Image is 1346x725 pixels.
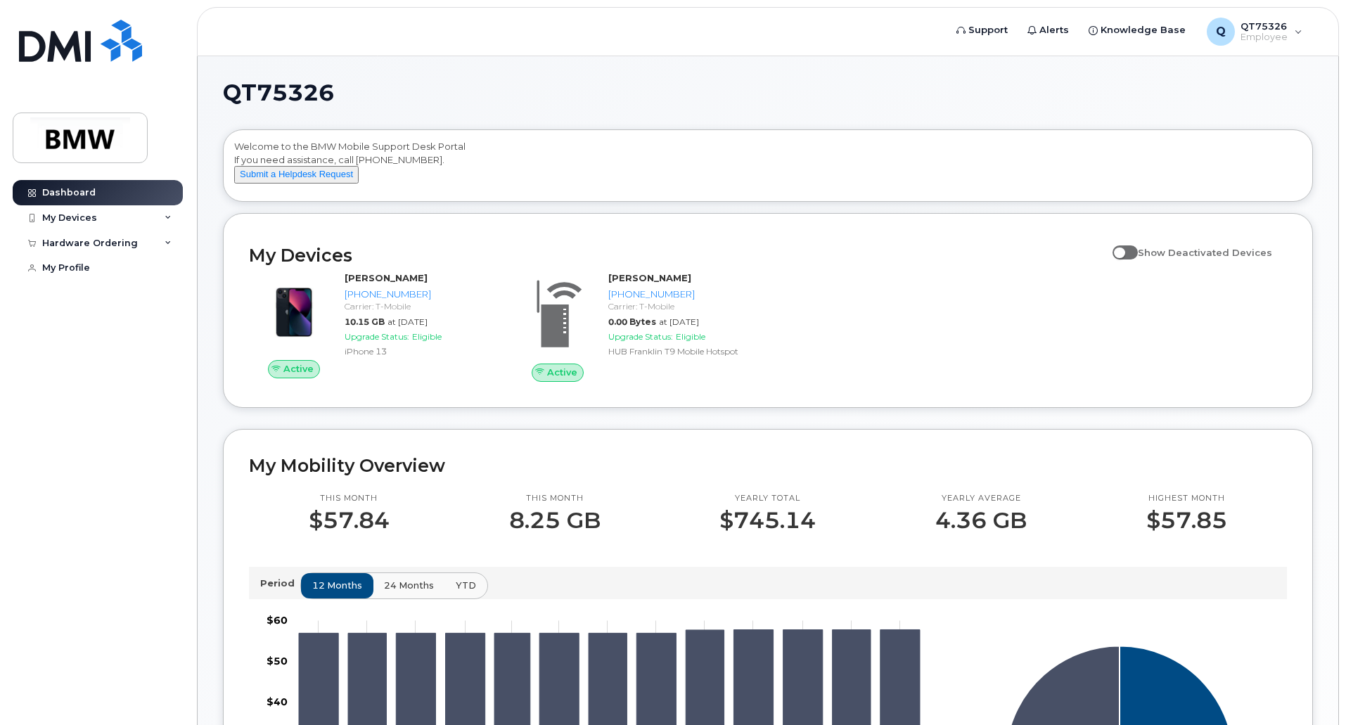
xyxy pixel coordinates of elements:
[260,278,328,346] img: image20231002-3703462-1ig824h.jpeg
[249,455,1287,476] h2: My Mobility Overview
[719,493,816,504] p: Yearly total
[547,366,577,379] span: Active
[234,166,359,184] button: Submit a Helpdesk Request
[456,579,476,592] span: YTD
[935,493,1027,504] p: Yearly average
[345,345,490,357] div: iPhone 13
[345,316,385,327] span: 10.15 GB
[234,140,1302,196] div: Welcome to the BMW Mobile Support Desk Portal If you need assistance, call [PHONE_NUMBER].
[608,300,754,312] div: Carrier: T-Mobile
[608,345,754,357] div: HUB Franklin T9 Mobile Hotspot
[676,331,705,342] span: Eligible
[234,168,359,179] a: Submit a Helpdesk Request
[345,300,490,312] div: Carrier: T-Mobile
[1138,247,1272,258] span: Show Deactivated Devices
[345,331,409,342] span: Upgrade Status:
[935,508,1027,533] p: 4.36 GB
[608,272,691,283] strong: [PERSON_NAME]
[513,271,759,381] a: Active[PERSON_NAME][PHONE_NUMBER]Carrier: T-Mobile0.00 Bytesat [DATE]Upgrade Status:EligibleHUB F...
[309,493,390,504] p: This month
[267,695,288,708] tspan: $40
[267,614,288,627] tspan: $60
[608,288,754,301] div: [PHONE_NUMBER]
[387,316,428,327] span: at [DATE]
[267,655,288,667] tspan: $50
[608,331,673,342] span: Upgrade Status:
[309,508,390,533] p: $57.84
[345,288,490,301] div: [PHONE_NUMBER]
[384,579,434,592] span: 24 months
[509,508,601,533] p: 8.25 GB
[260,577,300,590] p: Period
[345,272,428,283] strong: [PERSON_NAME]
[412,331,442,342] span: Eligible
[223,82,334,103] span: QT75326
[1146,508,1227,533] p: $57.85
[509,493,601,504] p: This month
[719,508,816,533] p: $745.14
[1146,493,1227,504] p: Highest month
[249,245,1105,266] h2: My Devices
[1113,239,1124,250] input: Show Deactivated Devices
[283,362,314,376] span: Active
[659,316,699,327] span: at [DATE]
[608,316,656,327] span: 0.00 Bytes
[249,271,496,378] a: Active[PERSON_NAME][PHONE_NUMBER]Carrier: T-Mobile10.15 GBat [DATE]Upgrade Status:EligibleiPhone 13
